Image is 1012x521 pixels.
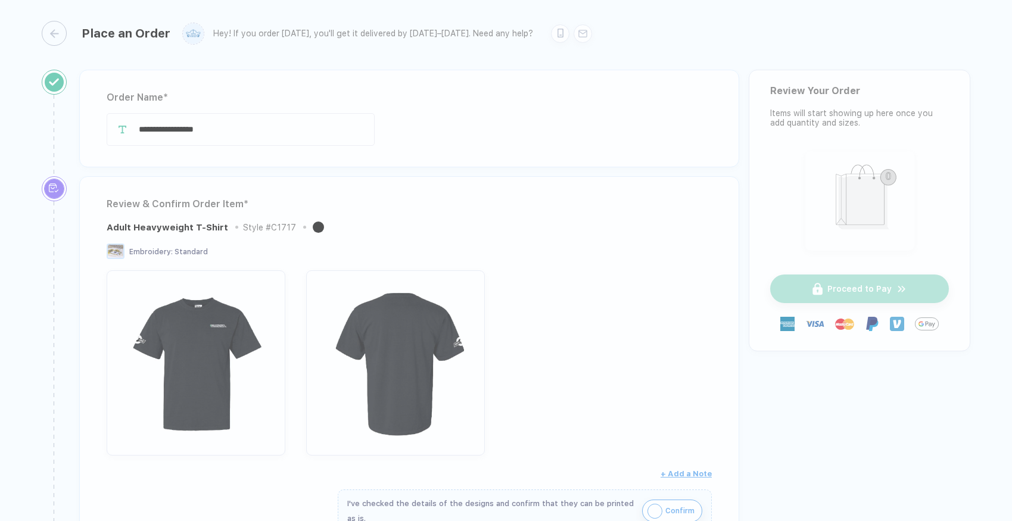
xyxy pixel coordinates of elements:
[183,23,204,44] img: user profile
[915,312,939,336] img: GPay
[770,108,949,127] div: Items will start showing up here once you add quantity and sizes.
[780,317,795,331] img: express
[107,244,124,259] img: Embroidery
[865,317,879,331] img: Paypal
[647,504,662,519] img: icon
[82,26,170,40] div: Place an Order
[107,222,228,233] div: Adult Heavyweight T-Shirt
[129,248,173,256] span: Embroidery :
[835,314,854,333] img: master-card
[661,469,712,478] span: + Add a Note
[811,157,909,243] img: shopping_bag.png
[213,29,533,39] div: Hey! If you order [DATE], you'll get it delivered by [DATE]–[DATE]. Need any help?
[107,88,712,107] div: Order Name
[661,464,712,483] button: + Add a Note
[665,501,695,520] span: Confirm
[175,248,208,256] span: Standard
[312,276,479,443] img: 1751019536721wgpzd_nt_back.png
[770,85,949,96] div: Review Your Order
[243,223,296,232] div: Style # C1717
[107,195,712,214] div: Review & Confirm Order Item
[890,317,904,331] img: Venmo
[805,314,824,333] img: visa
[113,276,279,443] img: 1751019536721ymstr_nt_front.png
